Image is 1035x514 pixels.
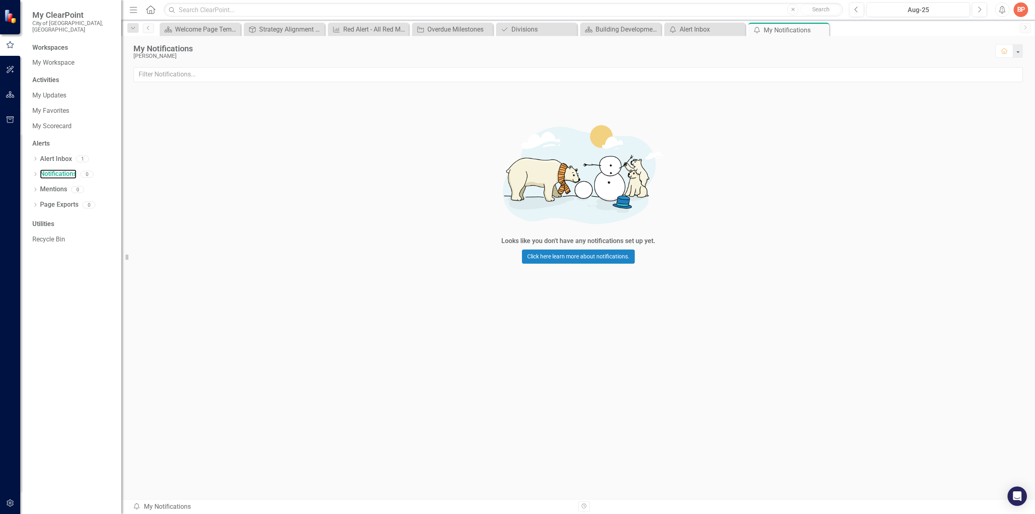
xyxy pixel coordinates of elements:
[764,25,827,35] div: My Notifications
[812,6,830,13] span: Search
[32,76,113,85] div: Activities
[32,10,113,20] span: My ClearPoint
[133,67,1023,82] input: Filter Notifications...
[596,24,659,34] div: Building Development Services
[71,186,84,193] div: 0
[4,9,18,23] img: ClearPoint Strategy
[32,106,113,116] a: My Favorites
[1008,487,1027,506] div: Open Intercom Messenger
[40,185,67,194] a: Mentions
[259,24,323,34] div: Strategy Alignment Report
[133,53,987,59] div: [PERSON_NAME]
[32,20,113,33] small: City of [GEOGRAPHIC_DATA], [GEOGRAPHIC_DATA]
[680,24,743,34] div: Alert Inbox
[501,237,655,246] div: Looks like you don't have any notifications set up yet.
[866,2,970,17] button: Aug-25
[869,5,967,15] div: Aug-25
[582,24,659,34] a: Building Development Services
[511,24,575,34] div: Divisions
[40,169,76,179] a: Notifications
[82,201,95,208] div: 0
[522,250,635,264] a: Click here learn more about notifications.
[457,113,699,234] img: Getting started
[330,24,407,34] a: Red Alert - All Red Measures
[164,3,843,17] input: Search ClearPoint...
[246,24,323,34] a: Strategy Alignment Report
[80,171,93,178] div: 0
[40,154,72,164] a: Alert Inbox
[32,122,113,131] a: My Scorecard
[1014,2,1028,17] button: BP
[162,24,239,34] a: Welcome Page Template
[40,200,78,209] a: Page Exports
[32,139,113,148] div: Alerts
[343,24,407,34] div: Red Alert - All Red Measures
[175,24,239,34] div: Welcome Page Template
[32,58,113,68] a: My Workspace
[32,43,68,53] div: Workspaces
[32,220,113,229] div: Utilities
[133,502,572,512] div: My Notifications
[801,4,841,15] button: Search
[498,24,575,34] a: Divisions
[414,24,491,34] a: Overdue Milestones
[32,91,113,100] a: My Updates
[76,156,89,163] div: 1
[32,235,113,244] a: Recycle Bin
[666,24,743,34] a: Alert Inbox
[427,24,491,34] div: Overdue Milestones
[133,44,987,53] div: My Notifications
